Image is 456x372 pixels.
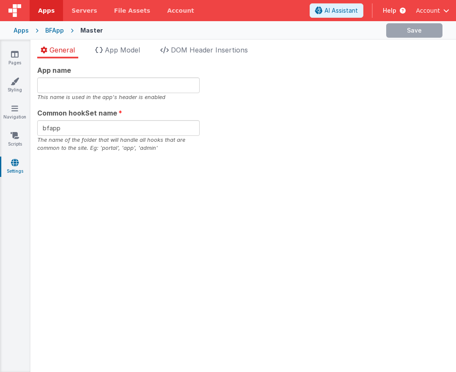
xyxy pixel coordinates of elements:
div: The name of the folder that will handle all hooks that are common to the site. Eg: 'portal', 'app... [37,136,200,152]
span: Servers [71,6,97,15]
div: Apps [14,26,29,35]
span: General [49,46,75,54]
span: DOM Header Insertions [171,46,248,54]
span: Help [383,6,396,15]
span: App Model [105,46,140,54]
button: Account [416,6,449,15]
button: Save [386,23,442,38]
div: This name is used in the app's header is enabled [37,93,200,101]
button: AI Assistant [310,3,363,18]
span: Account [416,6,440,15]
span: File Assets [114,6,151,15]
div: Master [80,26,103,35]
span: Apps [38,6,55,15]
span: AI Assistant [324,6,358,15]
span: Common hookSet name [37,108,117,118]
div: BFApp [45,26,64,35]
span: App name [37,65,71,75]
